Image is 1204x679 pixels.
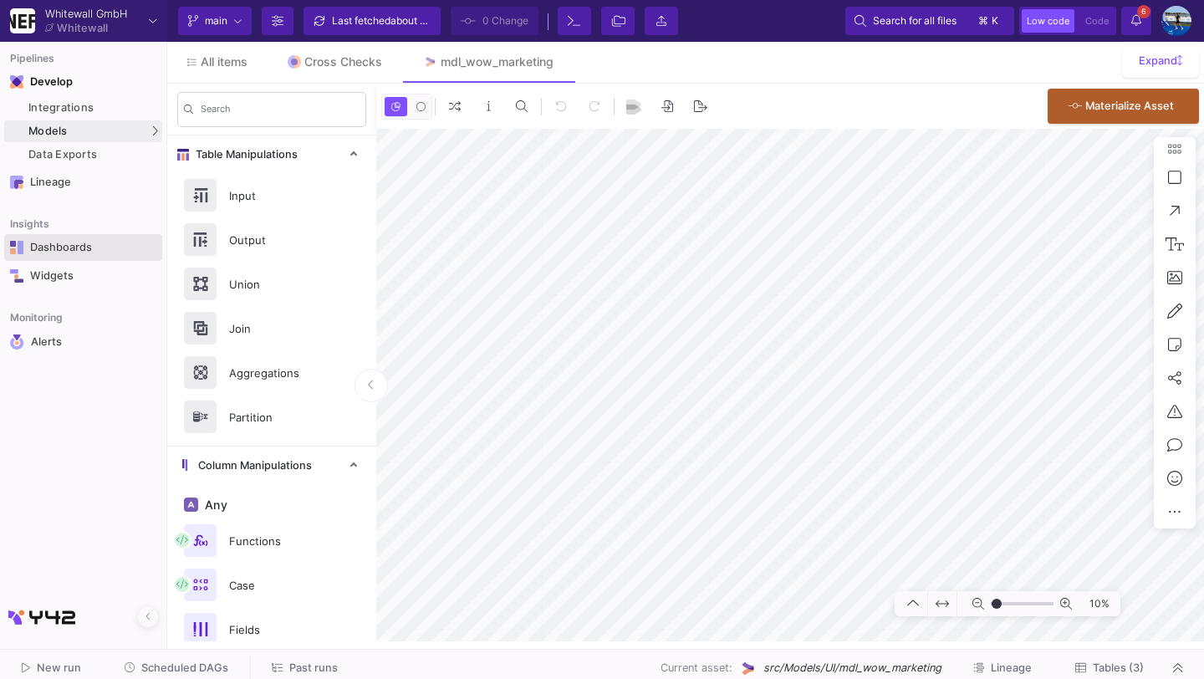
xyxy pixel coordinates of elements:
a: Data Exports [4,144,162,166]
button: Functions [167,518,376,563]
span: All items [201,55,247,69]
div: Partition [219,405,334,430]
button: 6 [1121,7,1151,35]
span: Table Manipulations [189,148,298,161]
img: Navigation icon [10,75,23,89]
button: Low code [1022,9,1074,33]
span: ⌘ [978,11,988,31]
div: Fields [219,617,334,642]
span: k [992,11,998,31]
div: Develop [30,75,55,89]
div: Lineage [30,176,139,189]
span: 10% [1079,590,1116,619]
span: Tables (3) [1093,661,1144,674]
mat-expansion-panel-header: Navigation iconDevelop [4,69,162,95]
span: about 3 hours ago [390,14,475,27]
div: Union [219,272,334,297]
button: Materialize Asset [1048,89,1199,124]
div: Whitewall [57,23,108,33]
div: Integrations [28,101,158,115]
button: Input [167,173,376,217]
div: Whitewall GmbH [45,8,127,19]
img: Navigation icon [10,334,24,350]
button: main [178,7,252,35]
img: UI Model [739,660,757,677]
div: Table Manipulations [167,173,376,446]
div: Dashboards [30,241,139,254]
div: Case [219,573,334,598]
button: Aggregations [167,350,376,395]
div: Output [219,227,334,253]
div: Cross Checks [304,55,383,69]
button: Fields [167,607,376,651]
span: Code [1085,15,1109,27]
div: Aggregations [219,360,334,385]
span: 6 [1137,5,1150,18]
span: Search for all files [873,8,957,33]
img: YZ4Yr8zUCx6JYM5gIgaTIQYeTXdcwQjnYC8iZtTV.png [10,8,35,33]
a: Integrations [4,97,162,119]
div: mdl_wow_marketing [441,55,554,69]
div: Last fetched [332,8,432,33]
img: Navigation icon [10,176,23,189]
div: Widgets [30,269,139,283]
a: Navigation iconLineage [4,169,162,196]
span: src/Models/UI/mdl_wow_marketing [763,660,941,676]
img: Tab icon [288,55,301,69]
button: Case [167,563,376,607]
mat-expansion-panel-header: Table Manipulations [167,135,376,173]
div: Alerts [31,334,140,350]
input: Search [201,106,360,118]
span: main [205,8,227,33]
button: Output [167,217,376,262]
a: Navigation iconDashboards [4,234,162,261]
span: Materialize Asset [1085,100,1174,112]
img: Navigation icon [10,269,23,283]
span: Current asset: [661,660,732,676]
div: Data Exports [28,148,158,161]
span: Past runs [289,661,338,674]
button: ⌘k [973,11,1005,31]
img: AEdFTp4_RXFoBzJxSaYPMZp7Iyigz82078j9C0hFtL5t=s96-c [1161,6,1191,36]
span: New run [37,661,81,674]
span: Any [202,498,227,512]
a: Navigation iconAlerts [4,328,162,356]
span: Low code [1027,15,1069,27]
mat-expansion-panel-header: Column Manipulations [167,447,376,484]
button: Search for all files⌘k [845,7,1014,35]
span: Models [28,125,68,138]
a: Navigation iconWidgets [4,263,162,289]
div: Join [219,316,334,341]
button: Join [167,306,376,350]
span: Lineage [991,661,1032,674]
div: Functions [219,528,334,554]
button: Code [1080,9,1114,33]
button: Last fetchedabout 3 hours ago [304,7,441,35]
img: Navigation icon [10,241,23,254]
span: Column Manipulations [191,459,312,472]
button: Union [167,262,376,306]
img: Tab icon [423,55,437,69]
div: Input [219,183,334,208]
button: Partition [167,395,376,439]
span: Scheduled DAGs [141,661,228,674]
